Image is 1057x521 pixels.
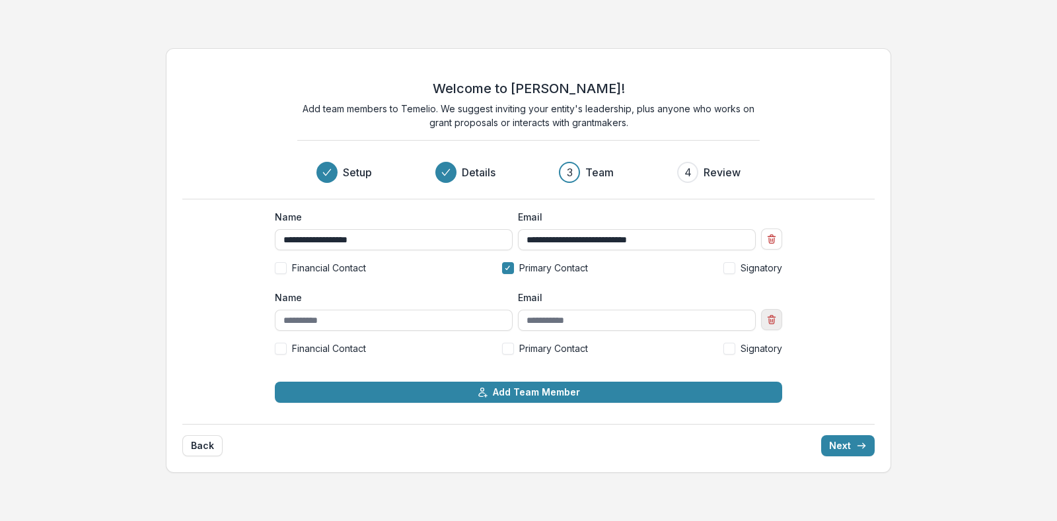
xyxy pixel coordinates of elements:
span: Primary Contact [519,261,588,275]
h2: Welcome to [PERSON_NAME]! [433,81,625,96]
div: 3 [567,164,573,180]
label: Email [518,291,748,304]
label: Name [275,291,505,304]
button: Remove team member [761,309,782,330]
span: Financial Contact [292,341,366,355]
button: Back [182,435,223,456]
h3: Details [462,164,495,180]
span: Signatory [741,261,782,275]
span: Signatory [741,341,782,355]
div: Progress [316,162,741,183]
h3: Setup [343,164,372,180]
button: Add Team Member [275,382,782,403]
div: 4 [684,164,692,180]
label: Email [518,210,748,224]
h3: Review [704,164,741,180]
span: Primary Contact [519,341,588,355]
button: Next [821,435,875,456]
p: Add team members to Temelio. We suggest inviting your entity's leadership, plus anyone who works ... [297,102,760,129]
span: Financial Contact [292,261,366,275]
label: Name [275,210,505,224]
h3: Team [585,164,614,180]
button: Remove team member [761,228,782,250]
